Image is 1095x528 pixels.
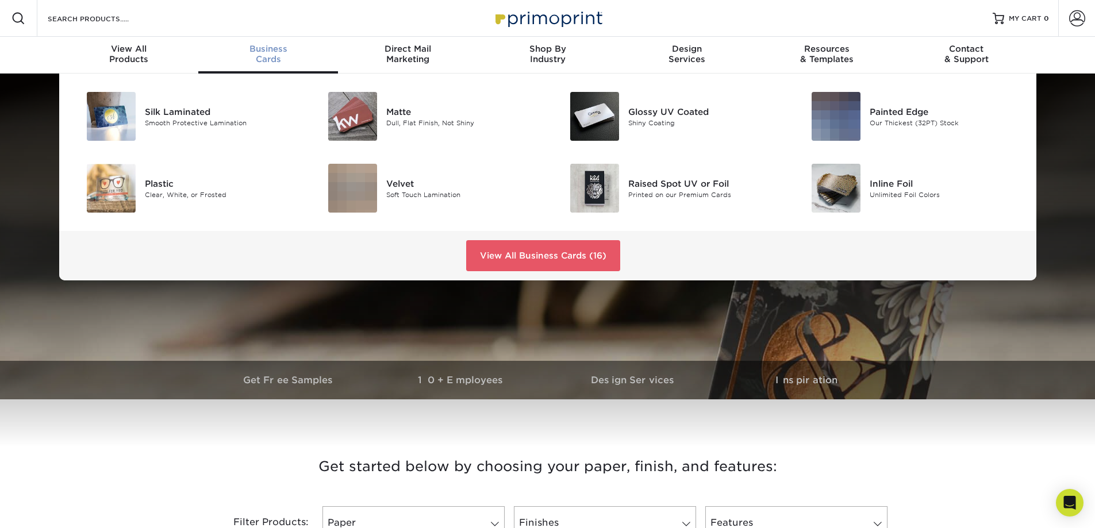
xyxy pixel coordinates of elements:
[47,11,159,25] input: SEARCH PRODUCTS.....
[478,44,617,54] span: Shop By
[570,164,619,213] img: Raised Spot UV or Foil Business Cards
[1044,14,1049,22] span: 0
[145,190,297,199] div: Clear, White, or Frosted
[628,118,781,128] div: Shiny Coating
[570,92,619,141] img: Glossy UV Coated Business Cards
[757,44,897,54] span: Resources
[386,177,539,190] div: Velvet
[628,105,781,118] div: Glossy UV Coated
[328,164,377,213] img: Velvet Business Cards
[556,159,781,217] a: Raised Spot UV or Foil Business Cards Raised Spot UV or Foil Printed on our Premium Cards
[870,177,1022,190] div: Inline Foil
[478,44,617,64] div: Industry
[870,105,1022,118] div: Painted Edge
[870,190,1022,199] div: Unlimited Foil Colors
[1056,489,1084,517] div: Open Intercom Messenger
[198,44,338,64] div: Cards
[198,37,338,74] a: BusinessCards
[198,44,338,54] span: Business
[87,92,136,141] img: Silk Laminated Business Cards
[145,118,297,128] div: Smooth Protective Lamination
[628,190,781,199] div: Printed on our Premium Cards
[145,177,297,190] div: Plastic
[617,44,757,64] div: Services
[757,44,897,64] div: & Templates
[490,6,605,30] img: Primoprint
[145,105,297,118] div: Silk Laminated
[617,37,757,74] a: DesignServices
[59,37,199,74] a: View AllProducts
[812,164,860,213] img: Inline Foil Business Cards
[314,159,539,217] a: Velvet Business Cards Velvet Soft Touch Lamination
[87,164,136,213] img: Plastic Business Cards
[897,37,1036,74] a: Contact& Support
[798,87,1023,145] a: Painted Edge Business Cards Painted Edge Our Thickest (32PT) Stock
[897,44,1036,54] span: Contact
[478,37,617,74] a: Shop ByIndustry
[314,87,539,145] a: Matte Business Cards Matte Dull, Flat Finish, Not Shiny
[628,177,781,190] div: Raised Spot UV or Foil
[338,37,478,74] a: Direct MailMarketing
[897,44,1036,64] div: & Support
[617,44,757,54] span: Design
[338,44,478,64] div: Marketing
[757,37,897,74] a: Resources& Templates
[59,44,199,64] div: Products
[798,159,1023,217] a: Inline Foil Business Cards Inline Foil Unlimited Foil Colors
[73,87,298,145] a: Silk Laminated Business Cards Silk Laminated Smooth Protective Lamination
[386,105,539,118] div: Matte
[870,118,1022,128] div: Our Thickest (32PT) Stock
[73,159,298,217] a: Plastic Business Cards Plastic Clear, White, or Frosted
[59,44,199,54] span: View All
[386,118,539,128] div: Dull, Flat Finish, Not Shiny
[386,190,539,199] div: Soft Touch Lamination
[338,44,478,54] span: Direct Mail
[212,441,884,492] h3: Get started below by choosing your paper, finish, and features:
[466,240,620,271] a: View All Business Cards (16)
[328,92,377,141] img: Matte Business Cards
[1009,14,1042,24] span: MY CART
[812,92,860,141] img: Painted Edge Business Cards
[556,87,781,145] a: Glossy UV Coated Business Cards Glossy UV Coated Shiny Coating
